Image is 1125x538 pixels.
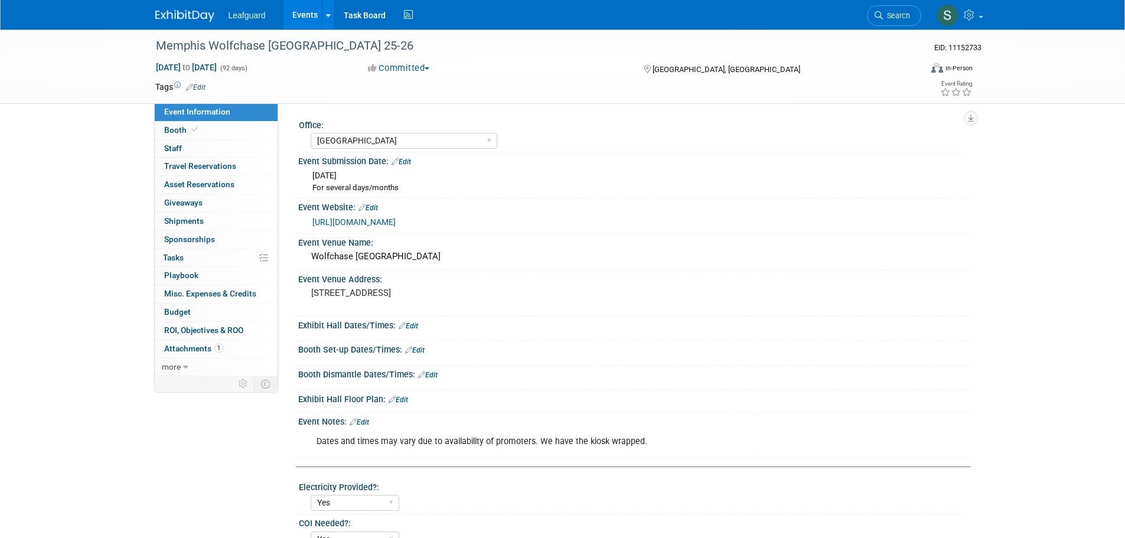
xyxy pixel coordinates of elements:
img: Stephanie Luke [937,4,959,27]
span: Event ID: 11152733 [934,43,981,52]
a: [URL][DOMAIN_NAME] [312,217,396,227]
a: Edit [186,83,206,92]
td: Toggle Event Tabs [253,376,278,392]
span: to [181,63,192,72]
span: Sponsorships [164,234,215,244]
div: For several days/months [312,182,961,194]
span: 1 [214,344,223,353]
span: (92 days) [219,64,247,72]
div: Event Rating [940,81,972,87]
a: Staff [155,140,278,158]
a: ROI, Objectives & ROO [155,322,278,340]
a: Edit [392,158,411,166]
img: Format-Inperson.png [931,63,943,73]
span: ROI, Objectives & ROO [164,325,243,335]
span: Shipments [164,216,204,226]
div: Event Website: [298,198,970,214]
a: Edit [350,418,369,426]
span: Booth [164,125,200,135]
a: Edit [358,204,378,212]
a: Sponsorships [155,231,278,249]
a: Giveaways [155,194,278,212]
div: Event Submission Date: [298,152,970,168]
span: Playbook [164,270,198,280]
span: more [162,362,181,371]
div: COI Needed?: [299,514,965,529]
button: Committed [364,62,434,74]
div: Exhibit Hall Floor Plan: [298,390,970,406]
a: Misc. Expenses & Credits [155,285,278,303]
span: Travel Reservations [164,161,236,171]
div: Booth Dismantle Dates/Times: [298,366,970,381]
a: Budget [155,304,278,321]
pre: [STREET_ADDRESS] [311,288,565,298]
div: Wolfchase [GEOGRAPHIC_DATA] [307,247,961,266]
a: Edit [405,346,425,354]
a: Attachments1 [155,340,278,358]
a: Playbook [155,267,278,285]
a: Travel Reservations [155,158,278,175]
a: Edit [399,322,418,330]
span: Tasks [163,253,184,262]
div: In-Person [945,64,973,73]
span: Budget [164,307,191,317]
a: Tasks [155,249,278,267]
span: Attachments [164,344,223,353]
div: Event Venue Address: [298,270,970,285]
span: Misc. Expenses & Credits [164,289,256,298]
i: Booth reservation complete [192,126,198,133]
div: Office: [299,116,965,131]
a: Event Information [155,103,278,121]
td: Tags [155,81,206,93]
div: Event Format [852,61,973,79]
div: Electricity Provided?: [299,478,965,493]
div: Event Venue Name: [298,234,970,249]
div: Dates and times may vary due to availability of promoters. We have the kiosk wrapped. [308,430,840,454]
a: Edit [418,371,438,379]
span: [GEOGRAPHIC_DATA], [GEOGRAPHIC_DATA] [653,65,800,74]
span: Leafguard [229,11,266,20]
div: Exhibit Hall Dates/Times: [298,317,970,332]
span: Giveaways [164,198,203,207]
a: Asset Reservations [155,176,278,194]
td: Personalize Event Tab Strip [233,376,254,392]
div: Booth Set-up Dates/Times: [298,341,970,356]
div: Event Notes: [298,413,970,428]
span: Staff [164,144,182,153]
a: Shipments [155,213,278,230]
span: [DATE] [312,171,337,180]
div: Memphis Wolfchase [GEOGRAPHIC_DATA] 25-26 [152,35,904,57]
span: Asset Reservations [164,180,234,189]
a: Edit [389,396,408,404]
img: ExhibitDay [155,10,214,22]
a: more [155,358,278,376]
span: [DATE] [DATE] [155,62,217,73]
a: Booth [155,122,278,139]
span: Search [883,11,910,20]
span: Event Information [164,107,230,116]
a: Search [867,5,921,26]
